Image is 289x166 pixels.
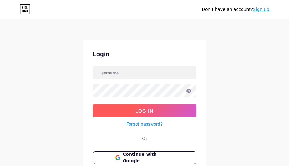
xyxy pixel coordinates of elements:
[93,66,196,79] input: Username
[93,104,196,117] button: Log In
[202,6,269,13] div: Don't have an account?
[93,151,196,164] button: Continue with Google
[142,135,147,142] div: Or
[123,151,174,164] span: Continue with Google
[253,7,269,12] a: Sign up
[93,49,196,59] div: Login
[126,121,163,127] a: Forgot password?
[135,108,154,113] span: Log In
